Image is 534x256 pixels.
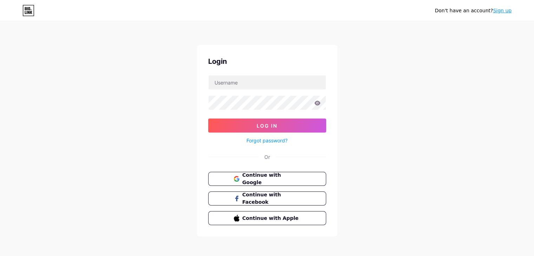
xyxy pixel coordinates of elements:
[242,171,300,186] span: Continue with Google
[208,191,326,206] button: Continue with Facebook
[242,191,300,206] span: Continue with Facebook
[242,215,300,222] span: Continue with Apple
[209,75,326,89] input: Username
[493,8,512,13] a: Sign up
[246,137,288,144] a: Forgot password?
[208,119,326,133] button: Log In
[257,123,277,129] span: Log In
[264,153,270,161] div: Or
[208,211,326,225] button: Continue with Apple
[435,7,512,14] div: Don't have an account?
[208,56,326,67] div: Login
[208,172,326,186] button: Continue with Google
